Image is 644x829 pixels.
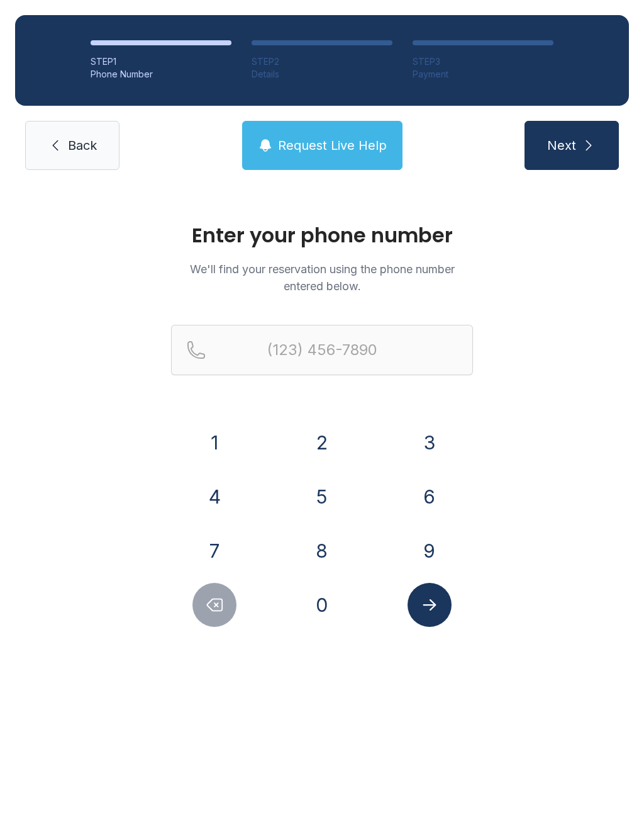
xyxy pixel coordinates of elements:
[192,475,236,519] button: 4
[278,137,387,154] span: Request Live Help
[408,529,452,573] button: 9
[91,55,231,68] div: STEP 1
[300,420,344,465] button: 2
[192,420,236,465] button: 1
[192,529,236,573] button: 7
[300,583,344,627] button: 0
[408,475,452,519] button: 6
[171,325,473,375] input: Reservation phone number
[413,55,553,68] div: STEP 3
[91,68,231,81] div: Phone Number
[408,583,452,627] button: Submit lookup form
[252,55,392,68] div: STEP 2
[300,475,344,519] button: 5
[252,68,392,81] div: Details
[192,583,236,627] button: Delete number
[171,225,473,245] h1: Enter your phone number
[68,137,97,154] span: Back
[547,137,576,154] span: Next
[408,420,452,465] button: 3
[300,529,344,573] button: 8
[413,68,553,81] div: Payment
[171,261,473,295] p: We'll find your reservation using the phone number entered below.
